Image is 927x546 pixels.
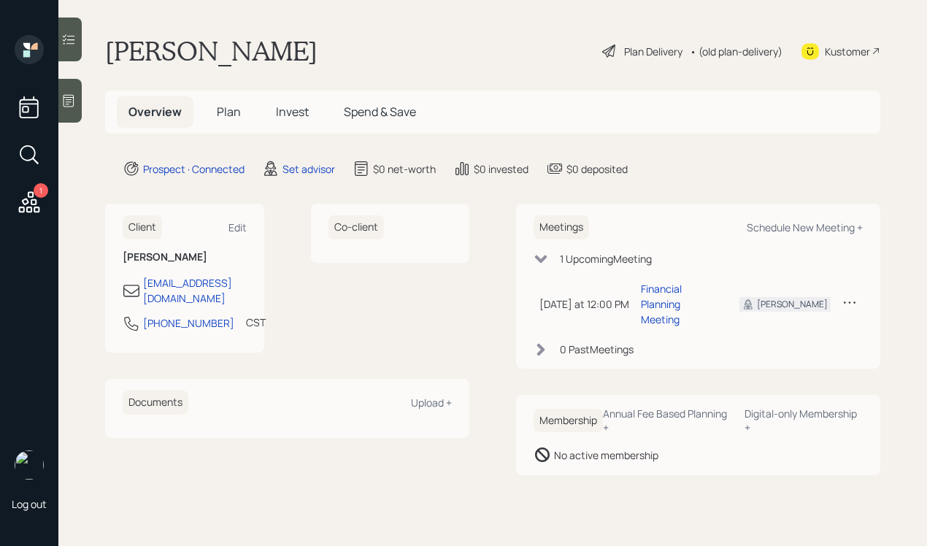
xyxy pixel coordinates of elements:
h1: [PERSON_NAME] [105,35,318,67]
div: 1 Upcoming Meeting [560,251,652,266]
div: Upload + [411,396,452,409]
div: [PERSON_NAME] [757,298,828,311]
h6: Meetings [534,215,589,239]
h6: Documents [123,391,188,415]
div: Annual Fee Based Planning + [603,407,733,434]
div: Plan Delivery [624,44,682,59]
span: Invest [276,104,309,120]
div: No active membership [554,447,658,463]
div: 0 Past Meeting s [560,342,634,357]
div: Financial Planning Meeting [641,281,716,327]
div: [PHONE_NUMBER] [143,315,234,331]
div: [DATE] at 12:00 PM [539,296,629,312]
div: Log out [12,497,47,511]
div: $0 invested [474,161,528,177]
div: • (old plan-delivery) [690,44,782,59]
img: robby-grisanti-headshot.png [15,450,44,480]
div: Set advisor [282,161,335,177]
span: Overview [128,104,182,120]
div: Schedule New Meeting + [747,220,863,234]
div: Prospect · Connected [143,161,245,177]
span: Spend & Save [344,104,416,120]
span: Plan [217,104,241,120]
h6: Client [123,215,162,239]
div: Digital-only Membership + [745,407,863,434]
div: 1 [34,183,48,198]
div: $0 net-worth [373,161,436,177]
div: [EMAIL_ADDRESS][DOMAIN_NAME] [143,275,247,306]
div: Kustomer [825,44,870,59]
h6: [PERSON_NAME] [123,251,247,264]
h6: Co-client [328,215,384,239]
div: Edit [228,220,247,234]
h6: Membership [534,409,603,433]
div: CST [246,315,266,330]
div: $0 deposited [566,161,628,177]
